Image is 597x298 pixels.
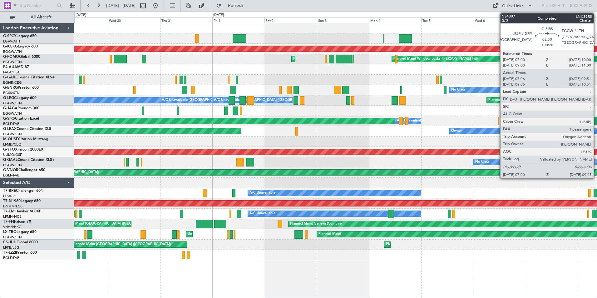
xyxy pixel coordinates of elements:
[3,117,15,121] span: G-SIRS
[3,96,17,100] span: G-LEGC
[3,101,22,106] a: EGGW/LTN
[3,65,17,69] span: P4-AUA
[3,86,39,90] a: G-ENRGPraetor 600
[3,132,22,137] a: EGGW/LTN
[3,199,41,203] a: T7-N1960Legacy 650
[451,85,466,95] div: No Crew
[3,256,19,260] a: EGLF/FAB
[3,91,20,95] a: EGSS/STN
[3,168,18,172] span: G-VNOR
[76,12,86,18] div: [DATE]
[290,219,342,229] div: Planned Maint Geneva (Cointrin)
[3,45,18,48] span: G-KGKG
[3,199,21,203] span: T7-N1960
[3,251,16,255] span: T7-LZZI
[188,230,290,239] div: Unplanned Maint [GEOGRAPHIC_DATA] ([GEOGRAPHIC_DATA])
[3,80,22,85] a: EGNR/CEG
[3,127,17,131] span: G-LEAX
[3,214,22,219] a: LFMN/NCE
[3,158,17,162] span: G-GAAL
[56,17,108,23] div: Tue 29
[3,107,17,110] span: G-JAGA
[264,17,317,23] div: Sat 2
[213,1,251,11] button: Refresh
[7,12,68,22] button: All Aircraft
[490,1,536,11] button: Quick Links
[3,245,19,250] a: LFPB/LBG
[3,230,37,234] a: LX-TROLegacy 650
[293,54,353,64] div: Planned Maint [GEOGRAPHIC_DATA]
[3,122,19,126] a: EGLF/FAB
[526,17,578,23] div: Thu 7
[3,137,48,141] a: M-OUSECitation Mustang
[3,148,17,151] span: G-YFOX
[3,45,38,48] a: G-KGKGLegacy 600
[3,163,22,167] a: EGGW/LTN
[3,158,55,162] a: G-GAALCessna Citation XLS+
[3,127,51,131] a: G-LEAXCessna Citation XLS
[213,12,224,18] div: [DATE]
[488,96,587,105] div: Planned Maint [GEOGRAPHIC_DATA] ([GEOGRAPHIC_DATA])
[106,3,136,8] span: [DATE] - [DATE]
[3,34,17,38] span: G-SPCY
[3,173,19,178] a: EGLF/FAB
[223,3,249,8] span: Refresh
[502,3,523,9] div: Quick Links
[3,194,17,198] a: LTBA/ISL
[3,107,39,110] a: G-JAGAPhenom 300
[3,76,55,79] a: G-GARECessna Citation XLS+
[3,55,40,59] a: G-FOMOGlobal 6000
[72,240,171,249] div: Planned Maint [GEOGRAPHIC_DATA] ([GEOGRAPHIC_DATA])
[369,17,421,23] div: Mon 4
[3,86,18,90] span: G-ENRG
[3,148,43,151] a: G-YFOXFalcon 2000EX
[3,96,37,100] a: G-LEGCLegacy 600
[318,230,341,239] div: Planned Maint
[3,220,14,224] span: T7-FFI
[3,210,15,213] span: T7-EMI
[3,117,39,121] a: G-SIRSCitation Excel
[393,54,478,64] div: Planned Maint Windsor Locks ([PERSON_NAME] Intl)
[3,137,18,141] span: M-OUSE
[386,240,484,249] div: Planned Maint [GEOGRAPHIC_DATA] ([GEOGRAPHIC_DATA])
[249,209,275,218] div: A/C Unavailable
[3,70,20,75] a: FALA/HLA
[214,96,315,105] div: A/C Unavailable [GEOGRAPHIC_DATA] ([GEOGRAPHIC_DATA])
[3,111,22,116] a: EGGW/LTN
[3,168,45,172] a: G-VNORChallenger 650
[3,235,22,240] a: EGGW/LTN
[3,220,31,224] a: T7-FFIFalcon 7X
[3,55,19,59] span: G-FOMO
[108,17,160,23] div: Wed 30
[421,17,473,23] div: Tue 5
[3,189,43,193] a: T7-BREChallenger 604
[3,152,22,157] a: UUMO/OSF
[3,241,38,244] a: CS-JHHGlobal 6000
[3,210,41,213] a: T7-EMIHawker 900XP
[475,157,490,167] div: No Crew
[3,230,17,234] span: LX-TRO
[160,17,212,23] div: Thu 31
[3,225,22,229] a: VHHH/HKG
[3,251,37,255] a: T7-LZZIPraetor 600
[3,39,20,44] a: LGAV/ATH
[3,142,21,147] a: LFMD/CEQ
[3,241,17,244] span: CS-JHH
[317,17,369,23] div: Sun 3
[16,15,66,19] span: All Aircraft
[62,219,166,229] div: Planned Maint [GEOGRAPHIC_DATA] ([GEOGRAPHIC_DATA] Intl)
[3,65,29,69] a: P4-AUAMD-87
[249,188,275,198] div: A/C Unavailable
[3,189,16,193] span: T7-BRE
[397,116,423,126] div: A/C Unavailable
[162,96,263,105] div: A/C Unavailable [GEOGRAPHIC_DATA] ([GEOGRAPHIC_DATA])
[212,17,264,23] div: Fri 1
[3,60,22,64] a: EGGW/LTN
[451,127,462,136] div: Owner
[3,76,17,79] span: G-GARE
[3,49,22,54] a: EGGW/LTN
[474,17,526,23] div: Wed 6
[3,204,22,209] a: DNMM/LOS
[19,1,55,10] input: Trip Number
[3,34,37,38] a: G-SPCYLegacy 650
